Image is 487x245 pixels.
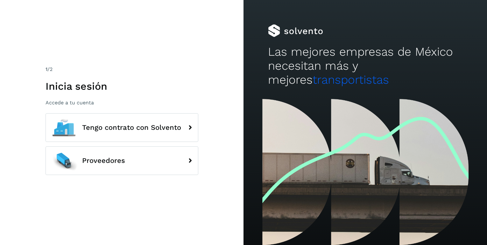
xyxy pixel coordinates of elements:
[46,66,47,72] span: 1
[46,80,198,92] h1: Inicia sesión
[82,124,181,131] span: Tengo contrato con Solvento
[82,157,125,164] span: Proveedores
[313,73,389,87] span: transportistas
[268,45,463,87] h2: Las mejores empresas de México necesitan más y mejores
[46,66,198,73] div: /2
[46,113,198,142] button: Tengo contrato con Solvento
[46,146,198,175] button: Proveedores
[46,100,198,106] p: Accede a tu cuenta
